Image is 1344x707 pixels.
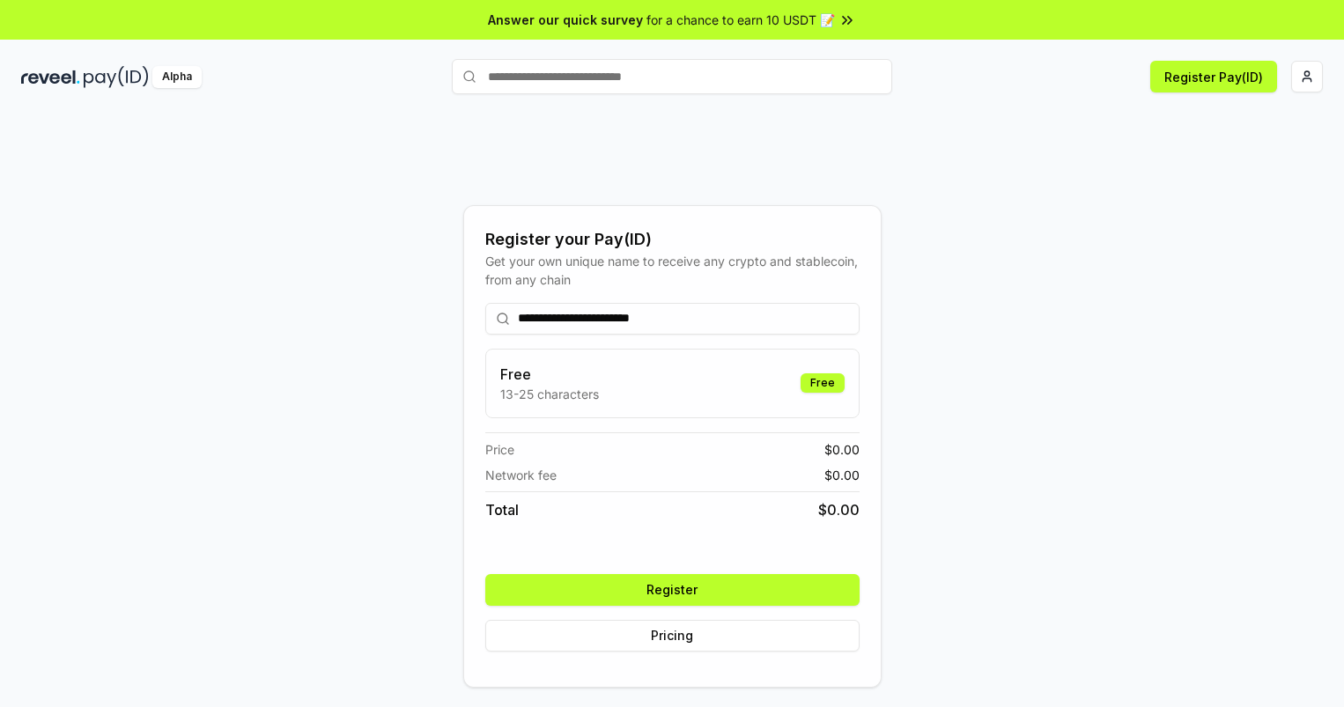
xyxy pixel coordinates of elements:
[818,499,860,520] span: $ 0.00
[488,11,643,29] span: Answer our quick survey
[84,66,149,88] img: pay_id
[646,11,835,29] span: for a chance to earn 10 USDT 📝
[485,620,860,652] button: Pricing
[824,466,860,484] span: $ 0.00
[485,440,514,459] span: Price
[21,66,80,88] img: reveel_dark
[801,373,845,393] div: Free
[824,440,860,459] span: $ 0.00
[1150,61,1277,92] button: Register Pay(ID)
[152,66,202,88] div: Alpha
[485,574,860,606] button: Register
[485,227,860,252] div: Register your Pay(ID)
[485,466,557,484] span: Network fee
[500,385,599,403] p: 13-25 characters
[500,364,599,385] h3: Free
[485,499,519,520] span: Total
[485,252,860,289] div: Get your own unique name to receive any crypto and stablecoin, from any chain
